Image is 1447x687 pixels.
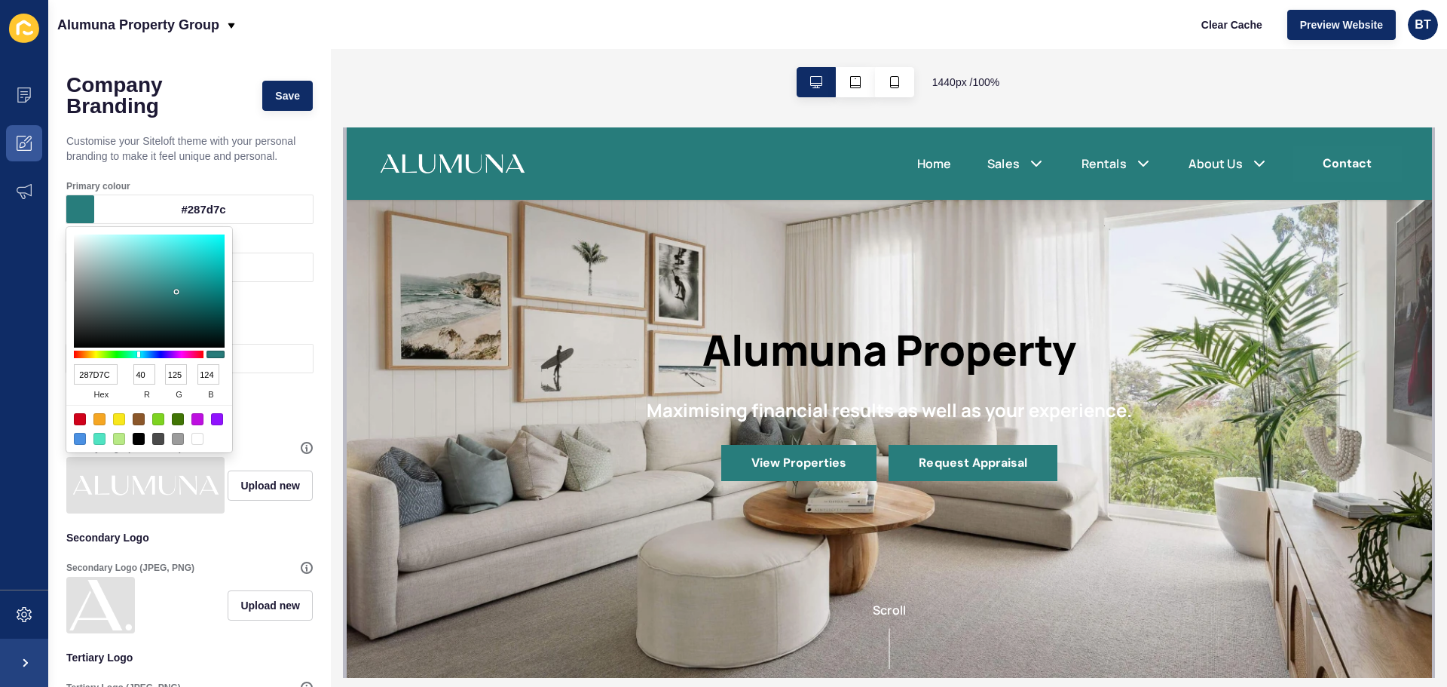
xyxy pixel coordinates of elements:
label: Primary colour [66,180,130,192]
img: b5fe4a5f605a727f06fac921217e1b85.png [69,580,132,630]
span: r [133,385,161,405]
div: #417505 [172,413,184,425]
span: Preview Website [1300,17,1383,32]
div: #B8E986 [113,433,125,445]
div: #FFFFFF [191,433,203,445]
div: #D0021B [74,413,86,425]
div: #50E3C2 [93,433,106,445]
h1: Alumuna Property [356,197,730,247]
div: #8B572A [133,413,145,425]
div: #9013FE [211,413,223,425]
button: Upload new [228,471,313,501]
div: #BD10E0 [191,413,203,425]
span: Upload new [240,478,300,493]
a: Contact [946,18,1055,54]
a: Request Appraisal [542,317,711,354]
button: Save [262,81,313,111]
span: g [165,385,192,405]
h2: Maximising financial results as well as your experience. [300,271,785,293]
button: Preview Website [1287,10,1396,40]
div: #F5A623 [93,413,106,425]
img: Company logo [30,15,181,57]
button: Clear Cache [1188,10,1275,40]
img: ccccc9cc7ed244a3e5b4afefea89b593.png [69,460,222,511]
a: View Properties [375,317,531,354]
a: About Us [842,27,896,45]
div: #4A4A4A [152,433,164,445]
div: #287d7c [94,195,313,223]
button: Upload new [228,590,313,621]
a: Sales [641,27,673,45]
h1: Company Branding [66,75,247,117]
label: Secondary Logo (JPEG, PNG) [66,562,194,574]
p: Tertiary Logo [66,641,313,674]
div: #F8E71C [113,413,125,425]
p: Alumuna Property Group [57,6,219,44]
p: Customise your Siteloft theme with your personal branding to make it feel unique and personal. [66,124,313,173]
a: Rentals [735,27,780,45]
div: #4A90E2 [74,433,86,445]
span: Save [275,88,300,103]
a: Home [571,27,605,45]
div: #9B9B9B [172,433,184,445]
span: BT [1415,17,1430,32]
span: hex [74,385,129,405]
div: #000000 [133,433,145,445]
span: Clear Cache [1201,17,1262,32]
p: Secondary Logo [66,521,313,554]
div: #7ED321 [152,413,164,425]
div: Scroll [6,474,1079,541]
span: b [197,385,225,405]
span: Upload new [240,598,300,613]
span: 1440 px / 100 % [932,75,1000,90]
